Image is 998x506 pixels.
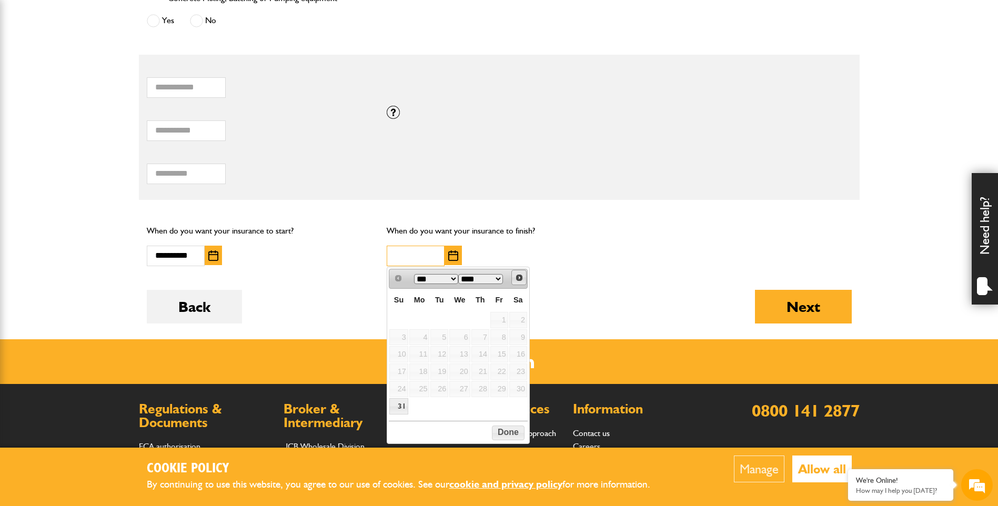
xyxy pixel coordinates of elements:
span: Friday [496,296,503,304]
button: Allow all [792,456,852,482]
h2: Information [573,402,707,416]
h2: Cookie Policy [147,461,668,477]
p: How may I help you today? [856,487,945,494]
div: Chat with us now [55,59,177,73]
div: Minimize live chat window [173,5,198,31]
button: Manage [734,456,784,482]
a: 31 [389,398,408,414]
div: We're Online! [856,476,945,485]
span: Saturday [513,296,523,304]
a: 0800 141 2877 [752,400,860,421]
label: No [190,14,216,27]
h2: Broker & Intermediary [284,402,418,429]
img: Choose date [208,250,218,261]
span: Next [515,274,523,282]
label: Yes [147,14,174,27]
span: Monday [414,296,425,304]
p: When do you want your insurance to finish? [387,224,611,238]
input: Enter your last name [14,97,192,120]
span: Sunday [394,296,404,304]
a: Contact us [573,428,610,438]
span: Thursday [476,296,485,304]
button: Next [755,290,852,323]
textarea: Type your message and hit 'Enter' [14,190,192,315]
em: Start Chat [143,324,191,338]
img: d_20077148190_company_1631870298795_20077148190 [18,58,44,73]
img: Choose date [448,250,458,261]
button: Done [492,426,524,440]
p: When do you want your insurance to start? [147,224,371,238]
a: JCB Wholesale Division [284,441,365,451]
a: cookie and privacy policy [449,478,562,490]
span: Wednesday [454,296,465,304]
a: FCA authorisation [139,441,200,451]
span: Tuesday [435,296,444,304]
a: Next [511,270,527,285]
p: By continuing to use this website, you agree to our use of cookies. See our for more information. [147,477,668,493]
h2: Regulations & Documents [139,402,273,429]
input: Enter your phone number [14,159,192,183]
a: Careers [573,441,600,451]
div: Need help? [972,173,998,305]
button: Back [147,290,242,323]
input: Enter your email address [14,128,192,151]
